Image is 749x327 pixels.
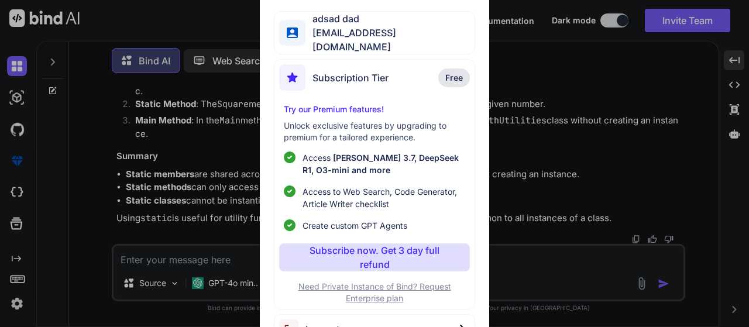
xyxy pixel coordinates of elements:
span: [PERSON_NAME] 3.7, DeepSeek R1, O3-mini and more [303,153,459,175]
span: Subscription Tier [312,71,389,85]
span: adsad dad [305,12,474,26]
img: checklist [284,219,296,231]
button: Subscribe now. Get 3 day full refund [279,243,469,271]
span: [EMAIL_ADDRESS][DOMAIN_NAME] [305,26,474,54]
span: Create custom GPT Agents [303,219,407,232]
p: Need Private Instance of Bind? Request Enterprise plan [279,281,469,304]
img: checklist [284,152,296,163]
span: Access to Web Search, Code Generator, Article Writer checklist [303,185,465,210]
p: Unlock exclusive features by upgrading to premium for a tailored experience. [284,120,465,143]
p: Try our Premium features! [284,104,465,115]
span: Free [445,72,463,84]
p: Subscribe now. Get 3 day full refund [302,243,446,271]
img: profile [287,27,298,39]
p: Access [303,152,465,176]
img: checklist [284,185,296,197]
img: subscription [279,64,305,91]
